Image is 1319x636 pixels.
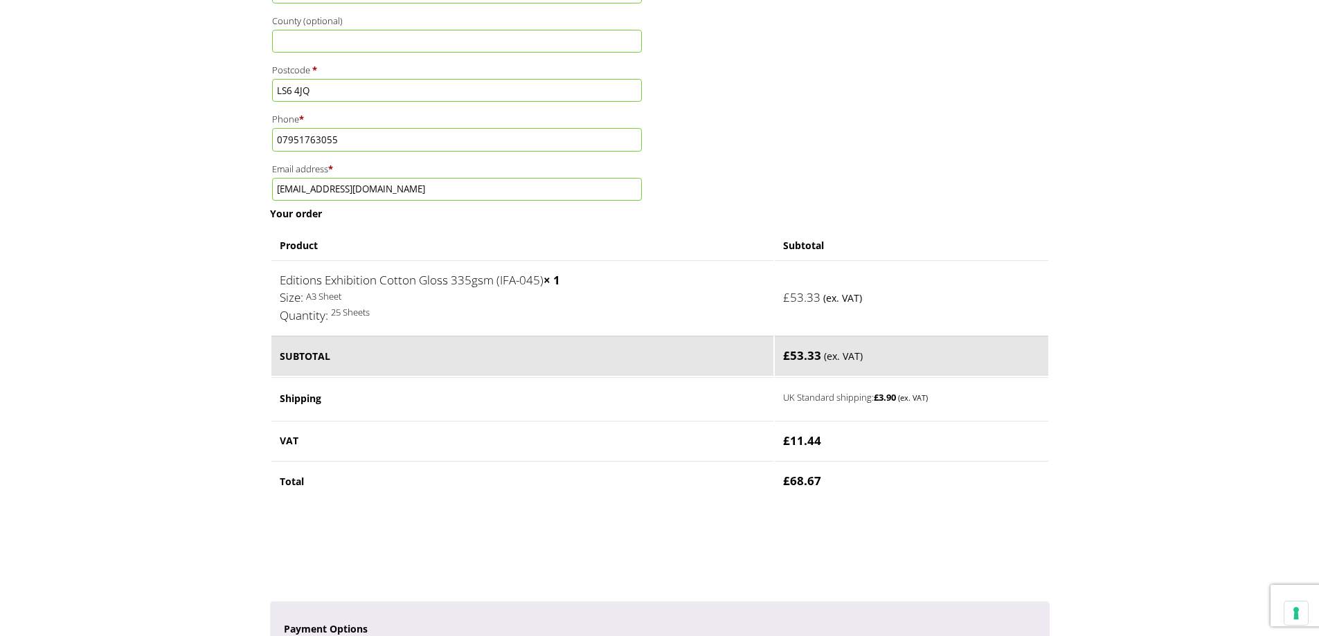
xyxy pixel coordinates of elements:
span: £ [783,289,790,305]
th: Total [271,461,774,500]
small: (ex. VAT) [824,349,863,363]
span: £ [783,473,790,489]
small: (ex. VAT) [898,392,928,403]
bdi: 53.33 [783,347,821,363]
th: Subtotal [271,336,774,376]
button: Your consent preferences for tracking technologies [1284,601,1308,625]
th: Subtotal [775,232,1048,259]
label: UK Standard shipping: [783,388,1014,405]
label: Phone [272,110,642,128]
bdi: 68.67 [783,473,821,489]
dt: Size: [280,289,303,307]
h3: Your order [270,207,1050,220]
small: (ex. VAT) [823,291,862,305]
td: Editions Exhibition Cotton Gloss 335gsm (IFA-045) [271,260,774,335]
dt: Quantity: [280,307,328,325]
span: £ [783,347,790,363]
label: County [272,12,642,30]
th: Product [271,232,774,259]
span: (optional) [303,15,343,27]
label: Email address [272,160,642,178]
iframe: reCAPTCHA [270,518,481,572]
label: Postcode [272,61,642,79]
bdi: 11.44 [783,433,821,448]
th: Shipping [271,377,774,419]
bdi: 53.33 [783,289,820,305]
p: A3 Sheet [280,289,766,305]
strong: × 1 [544,272,560,288]
p: 25 Sheets [280,305,766,320]
span: £ [874,391,879,403]
bdi: 3.90 [874,391,896,403]
th: VAT [271,421,774,460]
span: £ [783,433,790,448]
